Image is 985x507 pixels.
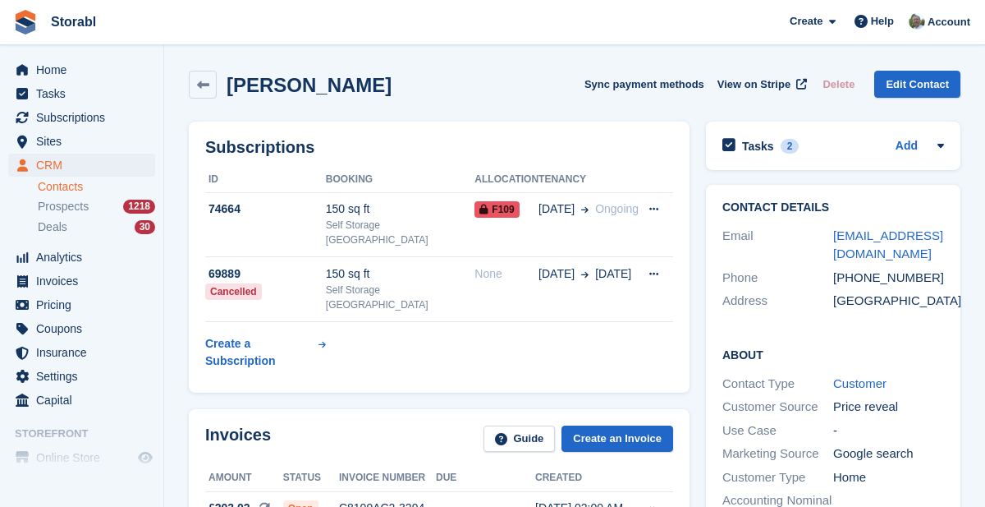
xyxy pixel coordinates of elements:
div: Email [722,227,833,264]
div: Create a Subscription [205,335,315,370]
div: Cancelled [205,283,262,300]
a: Deals 30 [38,219,155,236]
th: Due [436,465,535,491]
div: 69889 [205,265,326,283]
a: menu [8,106,155,129]
th: Status [283,465,339,491]
div: 74664 [205,200,326,218]
div: 150 sq ft [326,265,475,283]
a: menu [8,317,155,340]
span: Coupons [36,317,135,340]
img: stora-icon-8386f47178a22dfd0bd8f6a31ec36ba5ce8667c1dd55bd0f319d3a0aa187defe.svg [13,10,38,35]
a: Customer [833,376,886,390]
a: menu [8,446,155,469]
th: Allocation [474,167,538,193]
span: View on Stripe [717,76,790,93]
span: Help [871,13,894,30]
a: menu [8,130,155,153]
a: menu [8,246,155,269]
span: Tasks [36,82,135,105]
span: Pricing [36,293,135,316]
a: Guide [483,426,556,453]
h2: Subscriptions [205,138,673,157]
span: Create [790,13,822,30]
div: Google search [833,445,944,463]
h2: Tasks [742,139,774,154]
div: - [833,422,944,440]
div: Self Storage [GEOGRAPHIC_DATA] [326,283,475,312]
div: 150 sq ft [326,200,475,218]
div: [GEOGRAPHIC_DATA] [833,292,944,311]
a: menu [8,154,155,177]
span: Storefront [15,426,163,442]
div: 1218 [123,200,155,214]
h2: Contact Details [722,201,944,214]
img: Peter Moxon [909,13,925,30]
a: [EMAIL_ADDRESS][DOMAIN_NAME] [833,228,943,261]
span: Invoices [36,270,135,293]
div: Price reveal [833,398,944,417]
th: ID [205,167,326,193]
a: Contacts [38,179,155,195]
span: Account [928,14,970,30]
a: View on Stripe [711,71,810,98]
span: Home [36,58,135,81]
div: 2 [781,139,799,154]
button: Sync payment methods [584,71,704,98]
span: Ongoing [595,202,639,215]
a: menu [8,389,155,412]
span: Settings [36,365,135,388]
a: Add [896,137,918,156]
a: menu [8,341,155,364]
a: menu [8,270,155,293]
th: Invoice number [339,465,436,491]
a: Create a Subscription [205,329,326,376]
a: menu [8,365,155,388]
div: Home [833,468,944,487]
span: [DATE] [595,265,631,283]
div: Self Storage [GEOGRAPHIC_DATA] [326,218,475,247]
span: CRM [36,154,135,177]
th: Tenancy [538,167,639,193]
span: [DATE] [538,265,575,283]
a: Prospects 1218 [38,198,155,215]
a: menu [8,293,155,316]
div: Use Case [722,422,833,440]
div: Customer Source [722,398,833,417]
a: menu [8,58,155,81]
h2: About [722,346,944,362]
span: F109 [474,201,519,218]
span: Capital [36,389,135,412]
span: Subscriptions [36,106,135,129]
span: Sites [36,130,135,153]
div: 30 [135,220,155,234]
th: Amount [205,465,283,491]
h2: Invoices [205,426,271,453]
a: menu [8,82,155,105]
div: Phone [722,269,833,288]
h2: [PERSON_NAME] [227,74,392,96]
a: Edit Contact [874,71,960,98]
div: None [474,265,538,283]
a: Storabl [44,8,103,35]
div: [PHONE_NUMBER] [833,269,944,288]
div: Address [722,292,833,311]
th: Booking [326,167,475,193]
th: Created [535,465,635,491]
div: Contact Type [722,375,833,394]
a: Preview store [135,448,155,468]
span: Online Store [36,446,135,469]
span: Analytics [36,246,135,269]
div: Marketing Source [722,445,833,463]
span: Deals [38,219,67,235]
span: Prospects [38,199,89,214]
button: Delete [816,71,861,98]
a: Create an Invoice [561,426,673,453]
div: Customer Type [722,468,833,487]
span: [DATE] [538,200,575,218]
span: Insurance [36,341,135,364]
